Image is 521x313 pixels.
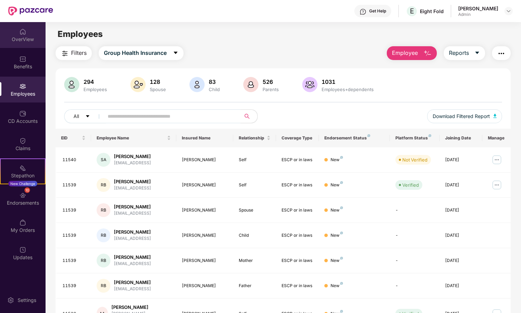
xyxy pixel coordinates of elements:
img: svg+xml;base64,PHN2ZyBpZD0iRHJvcGRvd24tMzJ4MzIiIHhtbG5zPSJodHRwOi8vd3d3LnczLm9yZy8yMDAwL3N2ZyIgd2... [506,8,511,14]
th: Manage [482,129,511,147]
button: Employee [387,46,437,60]
img: svg+xml;base64,PHN2ZyB4bWxucz0iaHR0cDovL3d3dy53My5vcmcvMjAwMC9zdmciIHdpZHRoPSIyMSIgaGVpZ2h0PSIyMC... [19,165,26,172]
div: RB [97,228,110,242]
span: search [240,114,254,119]
div: SA [97,153,110,167]
img: svg+xml;base64,PHN2ZyBpZD0iVXBkYXRlZCIgeG1sbnM9Imh0dHA6Ly93d3cudzMub3JnLzIwMDAvc3ZnIiB3aWR0aD0iMj... [19,246,26,253]
div: 294 [82,78,108,85]
span: caret-down [173,50,178,56]
div: 11539 [62,232,86,239]
button: Group Health Insurancecaret-down [99,46,184,60]
div: [PERSON_NAME] [182,257,228,264]
div: Self [239,157,271,163]
div: [DATE] [445,283,477,289]
div: 11540 [62,157,86,163]
div: 11539 [62,257,86,264]
img: svg+xml;base64,PHN2ZyB4bWxucz0iaHR0cDovL3d3dy53My5vcmcvMjAwMC9zdmciIHdpZHRoPSI4IiBoZWlnaHQ9IjgiIH... [340,156,343,159]
div: [PERSON_NAME] [114,279,151,286]
div: [PERSON_NAME] [182,157,228,163]
div: Employees [82,87,108,92]
img: svg+xml;base64,PHN2ZyBpZD0iSGVscC0zMngzMiIgeG1sbnM9Imh0dHA6Ly93d3cudzMub3JnLzIwMDAvc3ZnIiB3aWR0aD... [360,8,366,15]
div: Not Verified [402,156,427,163]
div: Parents [261,87,280,92]
span: caret-down [474,50,480,56]
div: 10 [24,187,30,193]
span: caret-down [85,114,90,119]
img: svg+xml;base64,PHN2ZyB4bWxucz0iaHR0cDovL3d3dy53My5vcmcvMjAwMC9zdmciIHdpZHRoPSI4IiBoZWlnaHQ9IjgiIH... [340,206,343,209]
div: [PERSON_NAME] [114,178,151,185]
span: EID [61,135,80,141]
div: [PERSON_NAME] [458,5,498,12]
div: Spouse [148,87,167,92]
div: [EMAIL_ADDRESS] [114,235,151,242]
div: [EMAIL_ADDRESS] [114,160,151,166]
img: svg+xml;base64,PHN2ZyB4bWxucz0iaHR0cDovL3d3dy53My5vcmcvMjAwMC9zdmciIHdpZHRoPSI4IiBoZWlnaHQ9IjgiIH... [340,181,343,184]
button: Reportscaret-down [444,46,485,60]
div: New [331,283,343,289]
div: Get Help [369,8,386,14]
div: [PERSON_NAME] [182,182,228,188]
img: svg+xml;base64,PHN2ZyB4bWxucz0iaHR0cDovL3d3dy53My5vcmcvMjAwMC9zdmciIHdpZHRoPSI4IiBoZWlnaHQ9IjgiIH... [340,232,343,234]
div: [PERSON_NAME] [114,254,151,261]
img: svg+xml;base64,PHN2ZyB4bWxucz0iaHR0cDovL3d3dy53My5vcmcvMjAwMC9zdmciIHhtbG5zOnhsaW5rPSJodHRwOi8vd3... [64,77,79,92]
img: New Pazcare Logo [8,7,53,16]
button: search [240,109,258,123]
div: New Challenge [8,181,37,186]
div: RB [97,254,110,267]
div: Mother [239,257,271,264]
img: svg+xml;base64,PHN2ZyBpZD0iU2V0dGluZy0yMHgyMCIgeG1sbnM9Imh0dHA6Ly93d3cudzMub3JnLzIwMDAvc3ZnIiB3aW... [7,297,14,304]
td: - [390,198,440,223]
span: Relationship [239,135,265,141]
div: 526 [261,78,280,85]
div: Platform Status [395,135,434,141]
div: Self [239,182,271,188]
th: Joining Date [440,129,482,147]
div: [EMAIL_ADDRESS] [114,185,151,192]
th: EID [56,129,91,147]
div: [PERSON_NAME] [182,283,228,289]
th: Insured Name [176,129,233,147]
img: svg+xml;base64,PHN2ZyB4bWxucz0iaHR0cDovL3d3dy53My5vcmcvMjAwMC9zdmciIHdpZHRoPSI4IiBoZWlnaHQ9IjgiIH... [367,134,370,137]
img: svg+xml;base64,PHN2ZyB4bWxucz0iaHR0cDovL3d3dy53My5vcmcvMjAwMC9zdmciIHhtbG5zOnhsaW5rPSJodHRwOi8vd3... [130,77,146,92]
div: ESCP or in laws [282,207,313,214]
div: Settings [16,297,38,304]
td: - [390,223,440,248]
th: Coverage Type [276,129,319,147]
div: 83 [207,78,221,85]
div: [DATE] [445,182,477,188]
th: Relationship [233,129,276,147]
div: Child [239,232,271,239]
button: Filters [56,46,92,60]
img: svg+xml;base64,PHN2ZyB4bWxucz0iaHR0cDovL3d3dy53My5vcmcvMjAwMC9zdmciIHhtbG5zOnhsaW5rPSJodHRwOi8vd3... [302,77,317,92]
div: RB [97,178,110,192]
button: Download Filtered Report [427,109,502,123]
div: 11539 [62,207,86,214]
div: New [331,157,343,163]
span: Employee [392,49,418,57]
span: Employee Name [97,135,166,141]
div: ESCP or in laws [282,232,313,239]
div: ESCP or in laws [282,157,313,163]
div: [EMAIL_ADDRESS] [114,210,151,217]
div: [PERSON_NAME] [111,304,171,311]
img: svg+xml;base64,PHN2ZyB4bWxucz0iaHR0cDovL3d3dy53My5vcmcvMjAwMC9zdmciIHhtbG5zOnhsaW5rPSJodHRwOi8vd3... [493,114,497,118]
div: Eight Fold [420,8,444,14]
th: Employee Name [91,129,176,147]
div: Child [207,87,221,92]
div: RB [97,279,110,293]
img: svg+xml;base64,PHN2ZyBpZD0iQmVuZWZpdHMiIHhtbG5zPSJodHRwOi8vd3d3LnczLm9yZy8yMDAwL3N2ZyIgd2lkdGg9Ij... [19,56,26,62]
div: New [331,232,343,239]
div: RB [97,203,110,217]
td: - [390,273,440,299]
img: svg+xml;base64,PHN2ZyBpZD0iQ0RfQWNjb3VudHMiIGRhdGEtbmFtZT0iQ0QgQWNjb3VudHMiIHhtbG5zPSJodHRwOi8vd3... [19,110,26,117]
div: Father [239,283,271,289]
div: ESCP or in laws [282,257,313,264]
img: svg+xml;base64,PHN2ZyBpZD0iSG9tZSIgeG1sbnM9Imh0dHA6Ly93d3cudzMub3JnLzIwMDAvc3ZnIiB3aWR0aD0iMjAiIG... [19,28,26,35]
img: svg+xml;base64,PHN2ZyBpZD0iTXlfT3JkZXJzIiBkYXRhLW5hbWU9Ik15IE9yZGVycyIgeG1sbnM9Imh0dHA6Ly93d3cudz... [19,219,26,226]
div: [PERSON_NAME] [182,207,228,214]
img: svg+xml;base64,PHN2ZyB4bWxucz0iaHR0cDovL3d3dy53My5vcmcvMjAwMC9zdmciIHhtbG5zOnhsaW5rPSJodHRwOi8vd3... [243,77,258,92]
span: Employees [58,29,103,39]
div: Endorsement Status [324,135,384,141]
div: 11539 [62,182,86,188]
div: Verified [402,182,419,188]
